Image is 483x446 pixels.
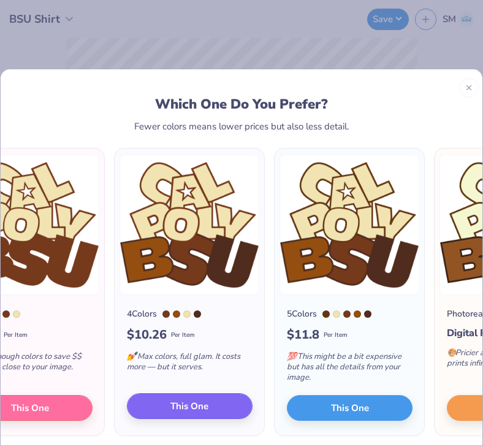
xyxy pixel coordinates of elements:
[287,395,413,421] button: This One
[287,344,413,395] div: This might be a bit expensive but has all the details from your image.
[333,310,340,318] div: 7499 C
[183,310,191,318] div: 7499 C
[364,310,371,318] div: 4625 C
[127,393,253,419] button: This One
[10,401,48,415] span: This One
[287,326,319,344] span: $ 11.8
[127,326,167,344] span: $ 10.26
[171,331,195,340] span: Per Item
[127,351,137,362] span: 💅
[155,95,328,113] h3: Which One Do You Prefer?
[287,307,317,320] div: 5 Colors
[170,399,208,413] span: This One
[343,310,351,318] div: 168 C
[127,307,157,320] div: 4 Colors
[120,121,363,131] div: Fewer colors means lower prices but also less detail.
[330,401,368,415] span: This One
[280,155,419,295] img: 5 color option
[162,310,170,318] div: 168 C
[2,310,10,318] div: 168 C
[13,310,20,318] div: 7499 C
[4,331,28,340] span: Per Item
[127,344,253,385] div: Max colors, full glam. It costs more — but it serves.
[322,310,330,318] div: 732 C
[324,331,348,340] span: Per Item
[173,310,180,318] div: 724 C
[120,155,259,295] img: 4 color option
[287,351,297,362] span: 💯
[447,347,457,358] span: 🎨
[354,310,361,318] div: 724 C
[194,310,201,318] div: 4625 C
